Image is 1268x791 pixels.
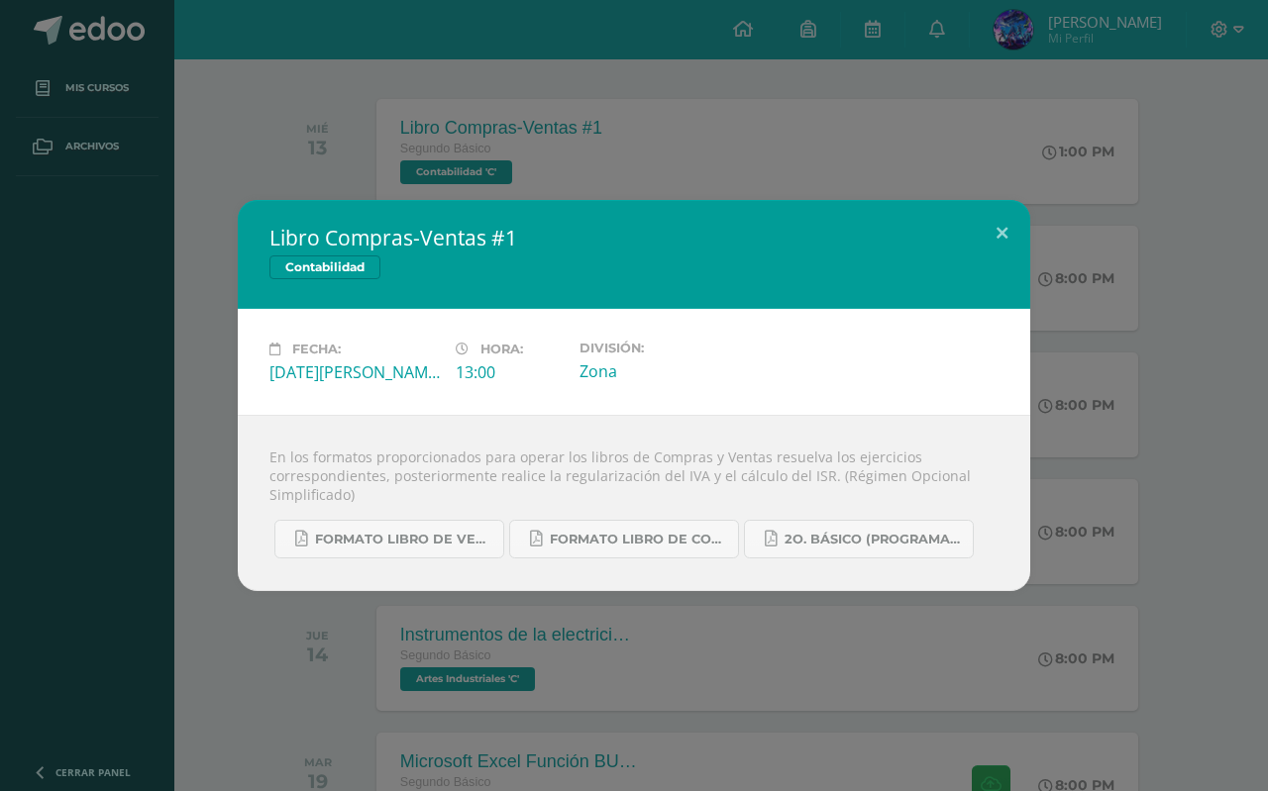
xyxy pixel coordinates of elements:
[480,342,523,356] span: Hora:
[974,200,1030,267] button: Close (Esc)
[274,520,504,558] a: Formato Libro de Ventas.pdf
[580,341,750,355] label: División:
[785,532,963,547] span: 2o. Básico (Programación).pdf
[580,360,750,382] div: Zona
[269,255,380,279] span: Contabilidad
[456,361,564,383] div: 13:00
[269,224,999,251] h2: Libro Compras-Ventas #1
[744,520,974,558] a: 2o. Básico (Programación).pdf
[550,532,728,547] span: Formato Libro de Compras.pdf
[269,361,440,383] div: [DATE][PERSON_NAME]
[315,532,493,547] span: Formato Libro de Ventas.pdf
[509,520,739,558] a: Formato Libro de Compras.pdf
[238,415,1030,591] div: En los formatos proporcionados para operar los libros de Compras y Ventas resuelva los ejercicios...
[292,342,341,356] span: Fecha:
